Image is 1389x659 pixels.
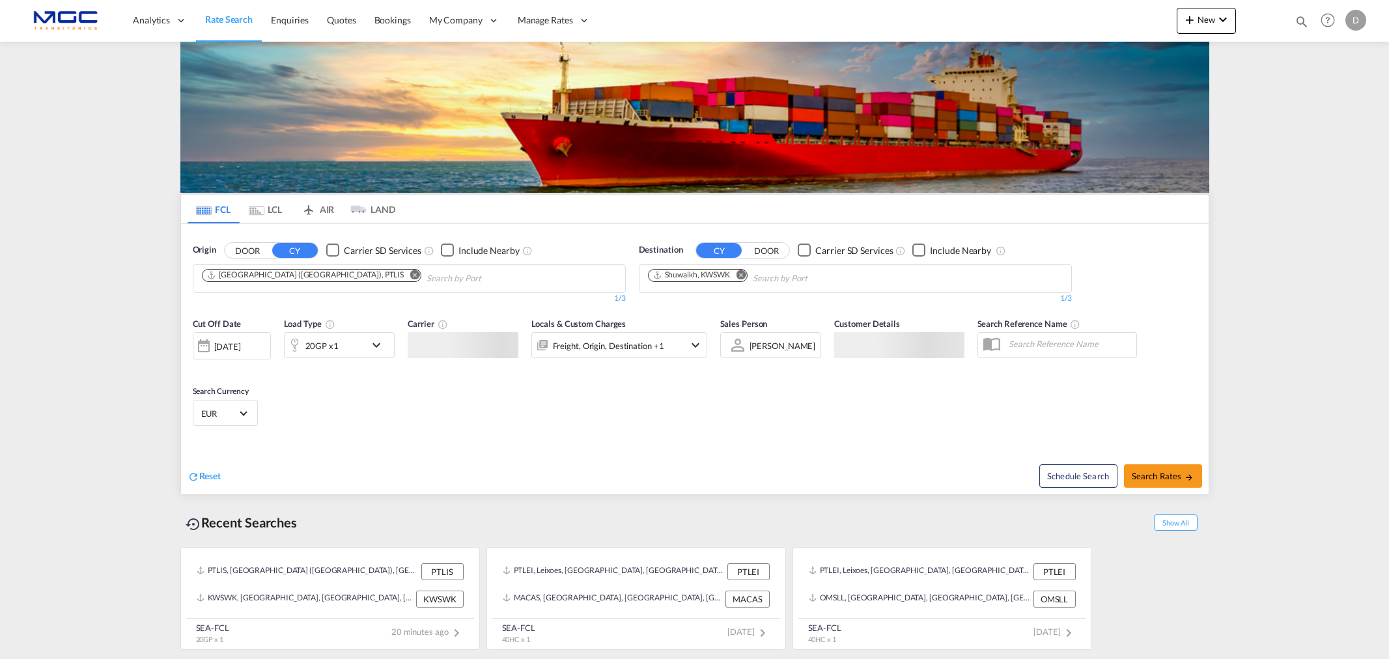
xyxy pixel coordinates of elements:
md-icon: Your search will be saved by the below given name [1070,319,1080,329]
md-icon: icon-chevron-down [1215,12,1231,27]
span: EUR [201,408,238,419]
div: Press delete to remove this chip. [652,270,733,281]
div: KWSWK, Shuwaikh, Kuwait, Middle East, Middle East [197,591,413,608]
span: 20 minutes ago [391,626,464,637]
div: icon-refreshReset [188,470,221,484]
button: CY [696,243,742,258]
button: Search Ratesicon-arrow-right [1124,464,1202,488]
span: New [1182,14,1231,25]
md-select: Select Currency: € EUREuro [200,404,251,423]
md-checkbox: Checkbox No Ink [912,244,991,257]
div: [DATE] [214,341,241,352]
div: PTLEI [727,563,770,580]
div: Recent Searches [180,508,303,537]
md-icon: icon-chevron-down [688,337,703,353]
span: Origin [193,244,216,257]
button: DOOR [744,243,789,258]
md-tab-item: LAND [344,195,396,223]
md-tab-item: FCL [188,195,240,223]
div: OMSLL [1033,591,1076,608]
md-tab-item: AIR [292,195,344,223]
md-datepicker: Select [193,358,203,376]
div: 1/3 [639,293,1072,304]
md-icon: Unchecked: Search for CY (Container Yard) services for all selected carriers.Checked : Search for... [424,245,434,256]
div: Include Nearby [930,244,991,257]
div: 20GP x1 [305,337,339,355]
span: Rate Search [205,14,253,25]
span: Analytics [133,14,170,27]
div: SEA-FCL [502,622,535,634]
md-icon: icon-magnify [1295,14,1309,29]
recent-search-card: PTLEI, Leixoes, [GEOGRAPHIC_DATA], [GEOGRAPHIC_DATA], [GEOGRAPHIC_DATA] PTLEIOMSLL, [GEOGRAPHIC_D... [793,547,1092,650]
div: 1/3 [193,293,626,304]
md-icon: The selected Trucker/Carrierwill be displayed in the rate results If the rates are from another f... [438,319,448,329]
div: MACAS [725,591,770,608]
span: [DATE] [1033,626,1076,637]
span: My Company [429,14,483,27]
div: [DATE] [193,332,271,359]
div: Help [1317,9,1345,33]
md-checkbox: Checkbox No Ink [441,244,520,257]
span: [DATE] [727,626,770,637]
span: Search Reference Name [977,318,1081,329]
md-icon: icon-chevron-right [1061,625,1076,641]
span: 40HC x 1 [502,635,530,643]
span: Search Currency [193,386,249,396]
img: 92835000d1c111ee8b33af35afdd26c7.png [20,6,107,35]
md-icon: icon-backup-restore [186,516,201,532]
div: Carrier SD Services [815,244,893,257]
div: PTLIS, Lisbon (Lisboa), Portugal, Southern Europe, Europe [197,563,418,580]
div: MACAS, Casablanca, Morocco, Northern Africa, Africa [503,591,722,608]
span: Search Rates [1132,471,1194,481]
span: Customer Details [834,318,900,329]
span: Load Type [284,318,335,329]
div: KWSWK [416,591,464,608]
span: Manage Rates [518,14,573,27]
md-icon: Unchecked: Ignores neighbouring ports when fetching rates.Checked : Includes neighbouring ports w... [996,245,1006,256]
div: PTLEI [1033,563,1076,580]
button: CY [272,243,318,258]
div: Press delete to remove this chip. [206,270,407,281]
div: SEA-FCL [196,622,229,634]
div: [PERSON_NAME] [750,341,816,351]
button: DOOR [225,243,270,258]
div: 20GP x1icon-chevron-down [284,332,395,358]
md-chips-wrap: Chips container. Use arrow keys to select chips. [646,265,882,289]
span: Cut Off Date [193,318,242,329]
md-select: Sales Person: Diogo Santos [748,336,817,355]
md-checkbox: Checkbox No Ink [798,244,893,257]
input: Search Reference Name [1002,334,1136,354]
md-icon: icon-airplane [301,202,316,212]
span: Reset [199,470,221,481]
button: icon-plus 400-fgNewicon-chevron-down [1177,8,1236,34]
span: Enquiries [271,14,309,25]
div: D [1345,10,1366,31]
div: OriginDOOR CY Checkbox No InkUnchecked: Search for CY (Container Yard) services for all selected ... [181,224,1209,494]
span: Help [1317,9,1339,31]
md-icon: icon-chevron-right [755,625,770,641]
div: icon-magnify [1295,14,1309,34]
div: Freight Origin Destination Factory Stuffingicon-chevron-down [531,332,707,358]
div: Include Nearby [458,244,520,257]
md-chips-wrap: Chips container. Use arrow keys to select chips. [200,265,556,289]
md-icon: icon-information-outline [325,319,335,329]
md-checkbox: Checkbox No Ink [326,244,421,257]
div: Freight Origin Destination Factory Stuffing [553,337,664,355]
md-icon: Unchecked: Search for CY (Container Yard) services for all selected carriers.Checked : Search for... [895,245,906,256]
md-icon: Unchecked: Ignores neighbouring ports when fetching rates.Checked : Includes neighbouring ports w... [522,245,533,256]
recent-search-card: PTLIS, [GEOGRAPHIC_DATA] ([GEOGRAPHIC_DATA]), [GEOGRAPHIC_DATA], [GEOGRAPHIC_DATA], [GEOGRAPHIC_D... [180,547,480,650]
div: PTLEI, Leixoes, Portugal, Southern Europe, Europe [503,563,724,580]
div: Shuwaikh, KWSWK [652,270,731,281]
span: Destination [639,244,683,257]
div: PTLIS [421,563,464,580]
button: Remove [727,270,747,283]
button: Note: By default Schedule search will only considerorigin ports, destination ports and cut off da... [1039,464,1117,488]
md-icon: icon-chevron-right [449,625,464,641]
span: Bookings [374,14,411,25]
div: Lisbon (Lisboa), PTLIS [206,270,404,281]
md-icon: icon-plus 400-fg [1182,12,1198,27]
div: OMSLL, Salalah, Oman, Middle East, Middle East [809,591,1030,608]
span: 40HC x 1 [808,635,836,643]
md-icon: icon-chevron-down [369,337,391,353]
md-pagination-wrapper: Use the left and right arrow keys to navigate between tabs [188,195,396,223]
